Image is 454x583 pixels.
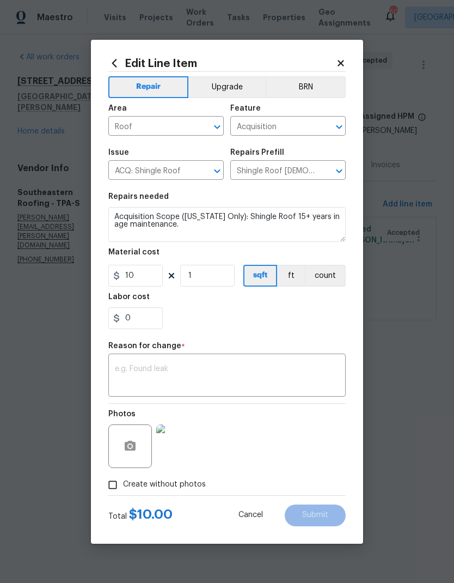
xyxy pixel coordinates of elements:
[108,248,159,256] h5: Material cost
[332,119,347,135] button: Open
[108,57,336,69] h2: Edit Line Item
[230,149,284,156] h5: Repairs Prefill
[302,511,328,519] span: Submit
[123,479,206,490] span: Create without photos
[277,265,305,287] button: ft
[108,293,150,301] h5: Labor cost
[108,342,181,350] h5: Reason for change
[332,163,347,179] button: Open
[108,76,188,98] button: Repair
[210,119,225,135] button: Open
[108,207,346,242] textarea: Acquisition Scope ([US_STATE] Only): Shingle Roof 15+ years in age maintenance.
[266,76,346,98] button: BRN
[238,511,263,519] span: Cancel
[230,105,261,112] h5: Feature
[243,265,277,287] button: sqft
[108,193,169,201] h5: Repairs needed
[305,265,346,287] button: count
[285,505,346,526] button: Submit
[108,149,129,156] h5: Issue
[108,509,173,522] div: Total
[188,76,266,98] button: Upgrade
[108,410,136,418] h5: Photos
[210,163,225,179] button: Open
[129,508,173,521] span: $ 10.00
[108,105,127,112] h5: Area
[221,505,280,526] button: Cancel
